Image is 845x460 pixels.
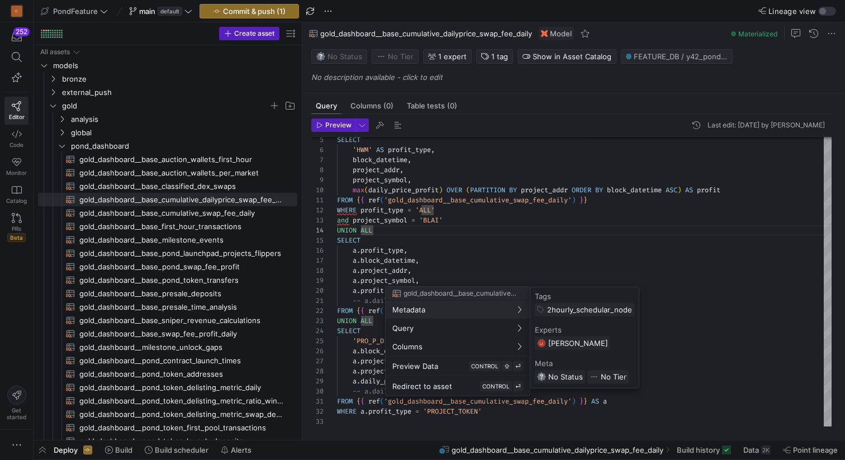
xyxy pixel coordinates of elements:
span: gold_dashboard__base_cumulative_swap_fee_daily [403,290,516,297]
div: No Status [535,370,585,383]
img: No tier [590,372,599,381]
div: No Tier [587,370,629,383]
img: No status [537,372,546,381]
span: ⏎ [515,383,521,390]
span: Metadata [392,305,425,314]
span: CONTROL [471,363,499,369]
div: LZ [537,339,546,348]
span: ⏎ [515,363,521,369]
div: Tags [535,292,634,301]
span: ⇧ [504,363,510,369]
span: Preview Data [392,362,438,371]
span: Query [392,324,414,333]
span: Redirect to asset [392,382,452,391]
span: [PERSON_NAME] [548,339,608,348]
div: Experts [535,325,634,334]
span: 2hourly_schedular_node [547,305,632,314]
span: CONTROL [482,383,510,390]
div: Meta [535,359,634,368]
span: Columns [392,342,422,351]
